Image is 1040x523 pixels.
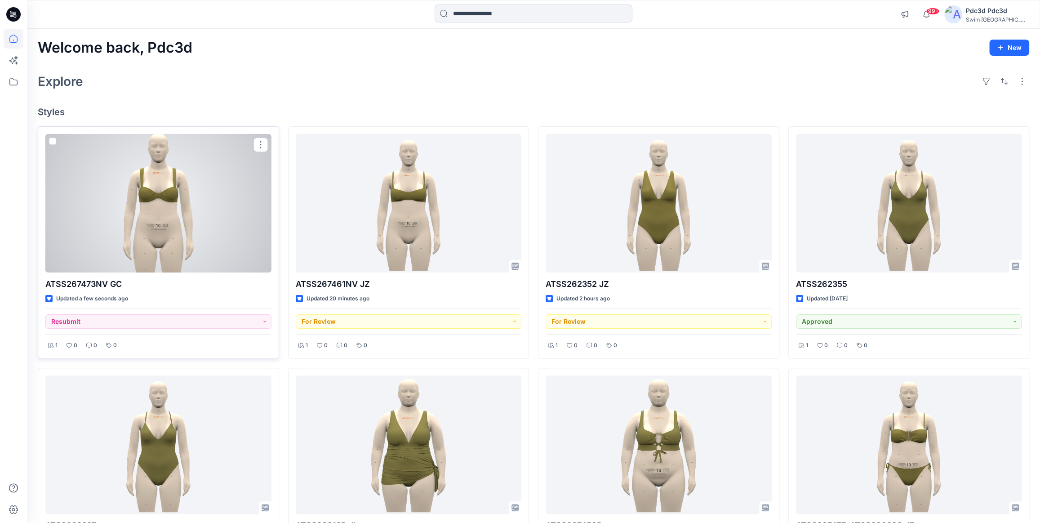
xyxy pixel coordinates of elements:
p: 0 [864,341,867,350]
a: ATSS267461NV JZ [296,134,522,273]
p: Updated a few seconds ago [56,294,128,304]
h2: Explore [38,74,83,89]
a: ATSS262352 JZ [546,134,772,273]
a: ATSS262355 [796,134,1022,273]
img: avatar [944,5,962,23]
p: 1 [55,341,58,350]
h4: Styles [38,107,1029,117]
p: 1 [806,341,808,350]
p: 0 [594,341,597,350]
span: 99+ [926,8,939,15]
p: 0 [364,341,367,350]
p: ATSS267473NV GC [45,278,271,291]
p: 0 [613,341,617,350]
p: Updated [DATE] [807,294,848,304]
p: 0 [844,341,848,350]
p: 0 [324,341,328,350]
h2: Welcome back, Pdc3d [38,40,192,56]
div: Pdc3d Pdc3d [966,5,1029,16]
p: Updated 2 hours ago [556,294,610,304]
a: ATSS267475_ATSS268298 JZ [796,375,1022,514]
div: Swim [GEOGRAPHIC_DATA] [966,16,1029,23]
p: 0 [344,341,347,350]
a: ATSS267473NV GC [45,134,271,273]
p: 0 [113,341,117,350]
p: 1 [306,341,308,350]
a: ATSS267458P [546,375,772,514]
p: 0 [74,341,77,350]
a: ATSS262327 [45,375,271,514]
p: ATSS267461NV JZ [296,278,522,291]
p: ATSS262355 [796,278,1022,291]
button: New [989,40,1029,56]
p: 0 [93,341,97,350]
p: Updated 20 minutes ago [307,294,369,304]
p: 0 [574,341,578,350]
p: 0 [824,341,828,350]
p: ATSS262352 JZ [546,278,772,291]
a: ATSS26912P JL [296,375,522,514]
p: 1 [556,341,558,350]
